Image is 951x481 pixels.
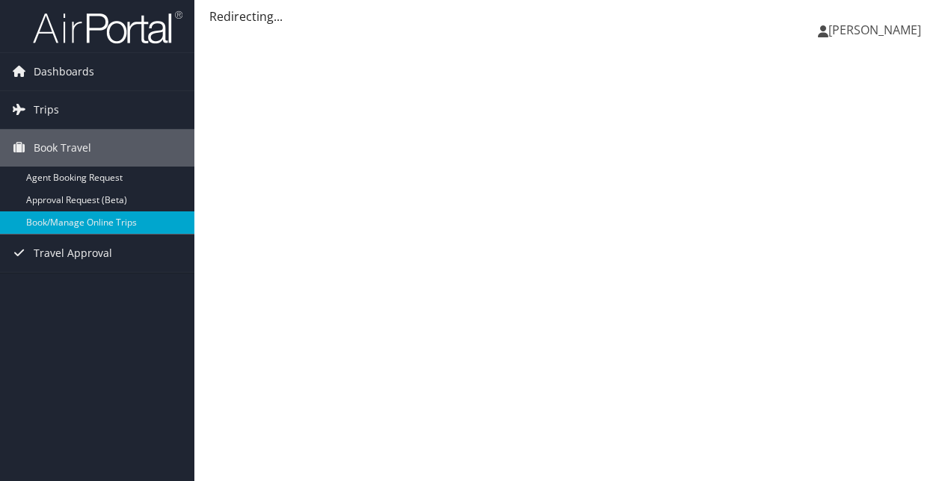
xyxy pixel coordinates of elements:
span: Dashboards [34,53,94,90]
img: airportal-logo.png [33,10,182,45]
div: Redirecting... [209,7,936,25]
span: Book Travel [34,129,91,167]
span: Travel Approval [34,235,112,272]
span: Trips [34,91,59,128]
a: [PERSON_NAME] [818,7,936,52]
span: [PERSON_NAME] [828,22,921,38]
